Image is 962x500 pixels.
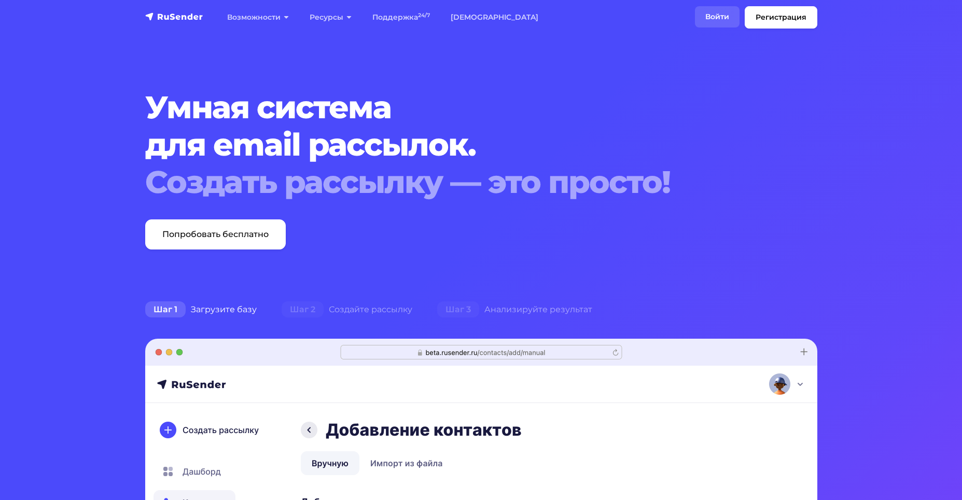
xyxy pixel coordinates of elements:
a: Регистрация [745,6,817,29]
a: Возможности [217,7,299,28]
h1: Умная система для email рассылок. [145,89,760,201]
a: [DEMOGRAPHIC_DATA] [440,7,549,28]
div: Создайте рассылку [269,299,425,320]
a: Ресурсы [299,7,362,28]
div: Создать рассылку — это просто! [145,163,760,201]
div: Анализируйте результат [425,299,605,320]
div: Загрузите базу [133,299,269,320]
a: Попробовать бесплатно [145,219,286,249]
span: Шаг 2 [282,301,324,318]
span: Шаг 1 [145,301,186,318]
span: Шаг 3 [437,301,479,318]
sup: 24/7 [418,12,430,19]
img: RuSender [145,11,203,22]
a: Войти [695,6,740,27]
a: Поддержка24/7 [362,7,440,28]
